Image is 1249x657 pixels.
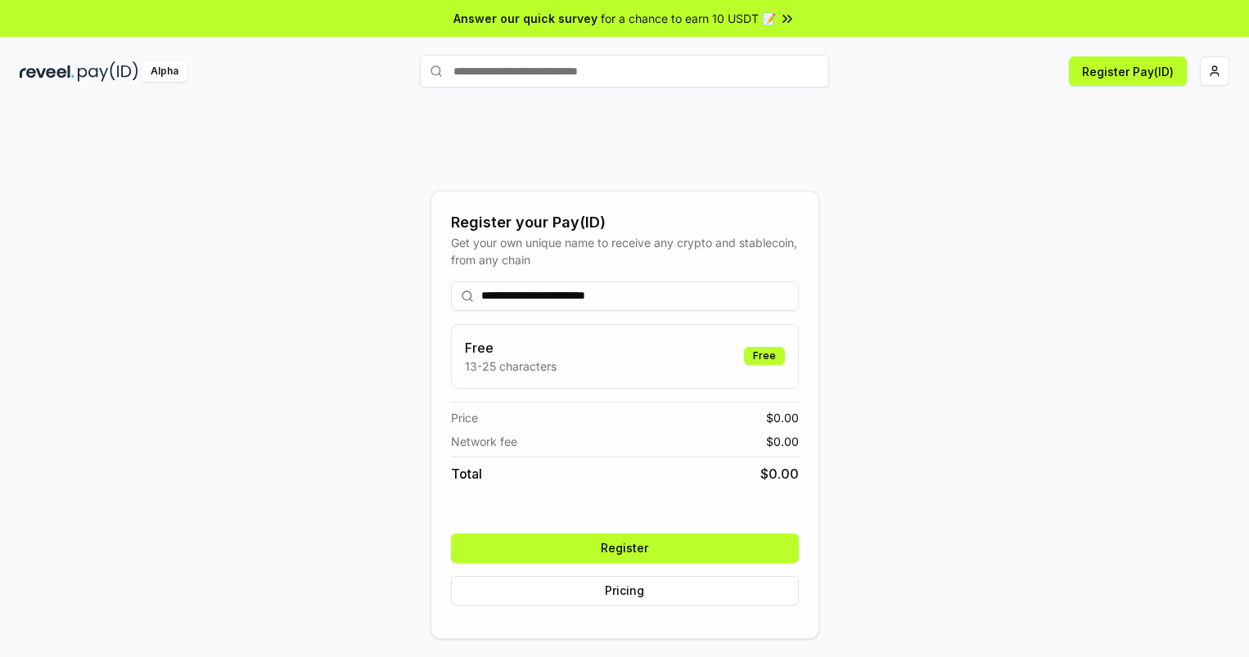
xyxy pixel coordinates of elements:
[766,409,799,426] span: $ 0.00
[760,464,799,484] span: $ 0.00
[78,61,138,82] img: pay_id
[451,409,478,426] span: Price
[451,211,799,234] div: Register your Pay(ID)
[142,61,187,82] div: Alpha
[451,234,799,268] div: Get your own unique name to receive any crypto and stablecoin, from any chain
[20,61,74,82] img: reveel_dark
[465,338,557,358] h3: Free
[451,576,799,605] button: Pricing
[744,347,785,365] div: Free
[1069,56,1187,86] button: Register Pay(ID)
[451,533,799,563] button: Register
[465,358,557,375] p: 13-25 characters
[451,433,517,450] span: Network fee
[601,10,776,27] span: for a chance to earn 10 USDT 📝
[453,10,597,27] span: Answer our quick survey
[451,464,482,484] span: Total
[766,433,799,450] span: $ 0.00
